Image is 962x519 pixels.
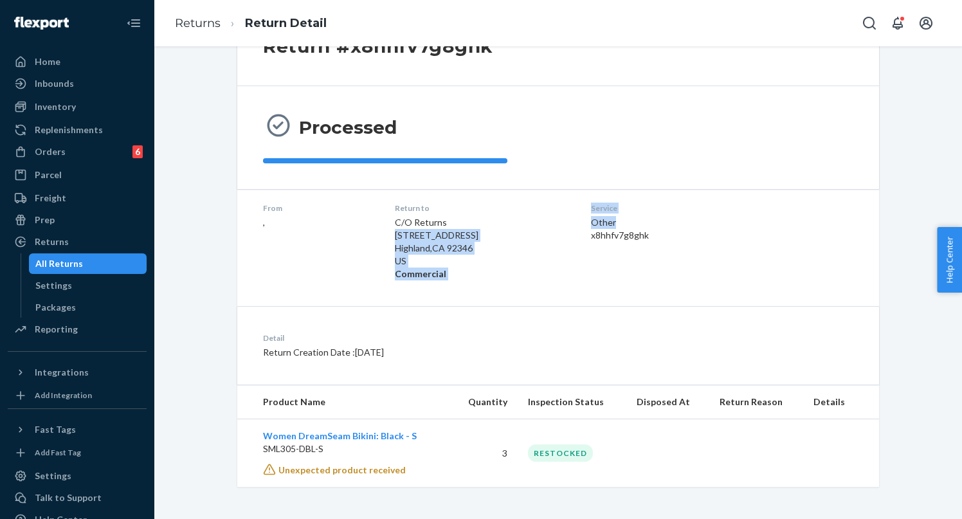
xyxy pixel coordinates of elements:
a: Orders6 [8,141,147,162]
dt: Detail [263,332,619,343]
div: Fast Tags [35,423,76,436]
div: Freight [35,192,66,205]
a: Reporting [8,319,147,340]
a: Add Integration [8,388,147,403]
div: Parcel [35,168,62,181]
span: , [263,217,265,228]
div: Reporting [35,323,78,336]
div: Add Integration [35,390,92,401]
dt: From [263,203,374,214]
th: Details [803,385,879,419]
a: Home [8,51,147,72]
button: Help Center [937,227,962,293]
div: Home [35,55,60,68]
div: Prep [35,214,55,226]
div: Replenishments [35,123,103,136]
a: Women DreamSeam Bikini: Black - S [263,430,417,441]
dt: Return to [395,203,570,214]
a: All Returns [29,253,147,274]
button: Close Navigation [121,10,147,36]
a: Returns [175,16,221,30]
button: Open Search Box [857,10,882,36]
h2: Return #x8hhfv7g8ghk [263,33,493,60]
strong: Commercial [395,268,446,279]
div: x8hhfv7g8ghk [591,229,741,242]
div: Inventory [35,100,76,113]
th: Inspection Status [518,385,626,419]
th: Product Name [237,385,451,419]
a: Prep [8,210,147,230]
th: Return Reason [709,385,803,419]
h3: Processed [299,116,397,139]
div: RESTOCKED [528,444,593,462]
button: Fast Tags [8,419,147,440]
div: All Returns [35,257,83,270]
p: [STREET_ADDRESS] [395,229,570,242]
div: Inbounds [35,77,74,90]
div: Talk to Support [35,491,102,504]
div: Packages [35,301,76,314]
button: Open notifications [885,10,911,36]
div: Returns [35,235,69,248]
p: US [395,255,570,268]
a: Talk to Support [8,487,147,508]
a: Add Fast Tag [8,445,147,460]
div: 6 [132,145,143,158]
div: Add Fast Tag [35,447,81,458]
td: 3 [451,419,518,487]
a: Return Detail [245,16,327,30]
img: Flexport logo [14,17,69,30]
a: Settings [8,466,147,486]
a: Inbounds [8,73,147,94]
button: Open account menu [913,10,939,36]
div: Integrations [35,366,89,379]
a: Packages [29,297,147,318]
button: Integrations [8,362,147,383]
a: Returns [8,232,147,252]
p: Return Creation Date : [DATE] [263,346,619,359]
div: Orders [35,145,66,158]
ol: breadcrumbs [165,5,337,42]
a: Settings [29,275,147,296]
a: Replenishments [8,120,147,140]
a: Parcel [8,165,147,185]
p: C/O Returns [395,216,570,229]
span: Unexpected product received [278,464,406,475]
p: SML305-DBL-S [263,442,440,455]
a: Inventory [8,96,147,117]
dt: Service [591,203,741,214]
p: Highland , CA 92346 [395,242,570,255]
th: Disposed At [626,385,709,419]
th: Quantity [451,385,518,419]
a: Freight [8,188,147,208]
div: Settings [35,279,72,292]
span: Other [591,217,616,228]
div: Settings [35,469,71,482]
